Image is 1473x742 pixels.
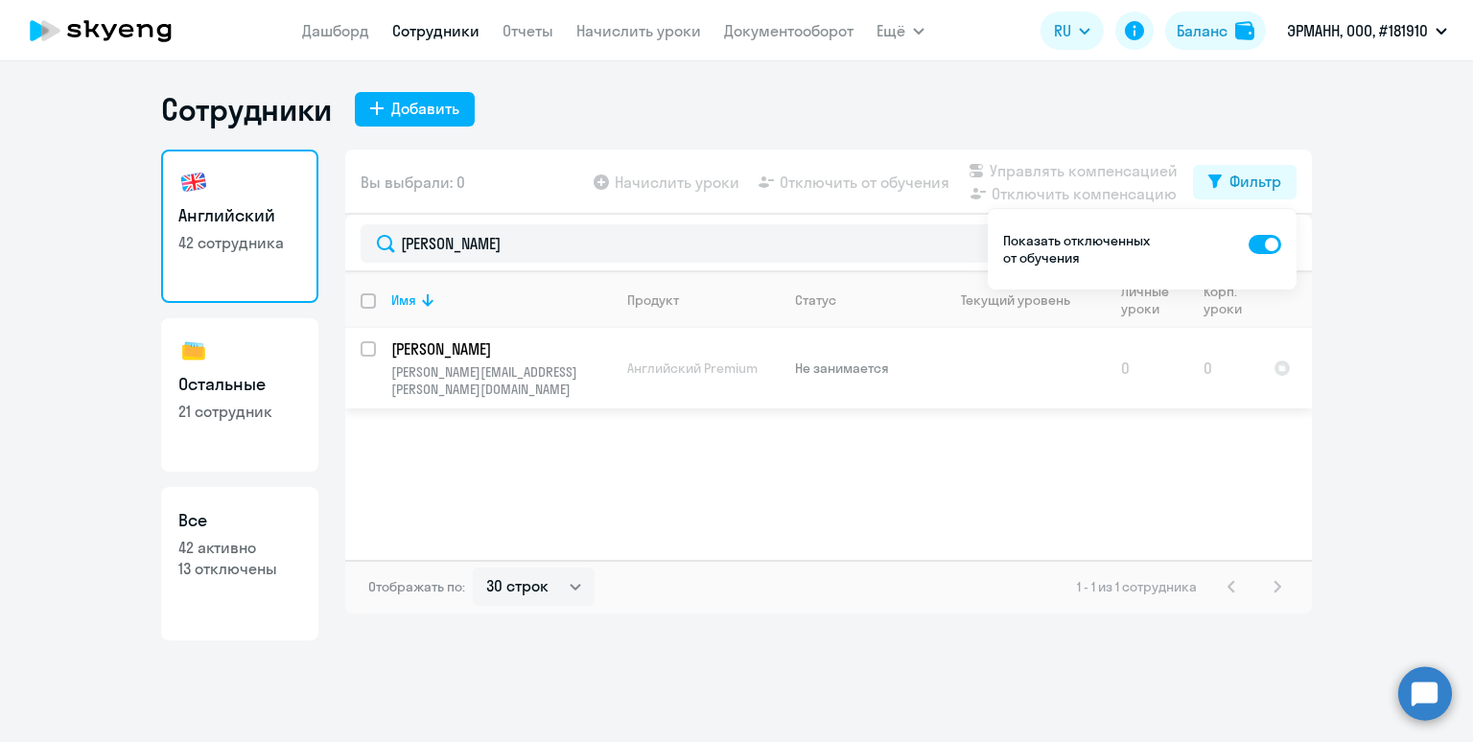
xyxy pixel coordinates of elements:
[368,578,465,595] span: Отображать по:
[178,508,301,533] h3: Все
[1106,328,1188,408] td: 0
[795,359,926,377] p: Не занимается
[178,372,301,397] h3: Остальные
[391,338,611,359] a: [PERSON_NAME]
[1177,19,1227,42] div: Баланс
[503,21,553,40] a: Отчеты
[391,291,611,309] div: Имя
[1287,19,1428,42] p: ЭРМАНН, ООО, #181910
[161,318,318,472] a: Остальные21 сотрудник
[178,401,301,422] p: 21 сотрудник
[877,19,905,42] span: Ещё
[178,336,209,366] img: others
[355,92,475,127] button: Добавить
[178,558,301,579] p: 13 отключены
[1003,232,1155,267] p: Показать отключенных от обучения
[1165,12,1266,50] button: Балансbalance
[161,487,318,640] a: Все42 активно13 отключены
[1277,8,1457,54] button: ЭРМАНН, ООО, #181910
[576,21,701,40] a: Начислить уроки
[1054,19,1071,42] span: RU
[961,291,1070,309] div: Текущий уровень
[1121,283,1187,317] div: Личные уроки
[1040,12,1104,50] button: RU
[361,224,1297,263] input: Поиск по имени, email, продукту или статусу
[178,232,301,253] p: 42 сотрудника
[161,150,318,303] a: Английский42 сотрудника
[1204,283,1245,317] div: Корп. уроки
[877,12,924,50] button: Ещё
[724,21,853,40] a: Документооборот
[627,291,779,309] div: Продукт
[178,537,301,558] p: 42 активно
[1188,328,1258,408] td: 0
[1204,283,1257,317] div: Корп. уроки
[1235,21,1254,40] img: balance
[1077,578,1197,595] span: 1 - 1 из 1 сотрудника
[391,338,608,359] p: [PERSON_NAME]
[1121,283,1175,317] div: Личные уроки
[392,21,479,40] a: Сотрудники
[795,291,926,309] div: Статус
[178,203,301,228] h3: Английский
[391,291,416,309] div: Имя
[161,90,332,128] h1: Сотрудники
[178,167,209,197] img: english
[943,291,1105,309] div: Текущий уровень
[1229,170,1281,193] div: Фильтр
[627,291,679,309] div: Продукт
[391,97,459,120] div: Добавить
[361,171,465,194] span: Вы выбрали: 0
[627,359,758,377] span: Английский Premium
[391,363,611,398] p: [PERSON_NAME][EMAIL_ADDRESS][PERSON_NAME][DOMAIN_NAME]
[1193,165,1297,199] button: Фильтр
[795,291,836,309] div: Статус
[302,21,369,40] a: Дашборд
